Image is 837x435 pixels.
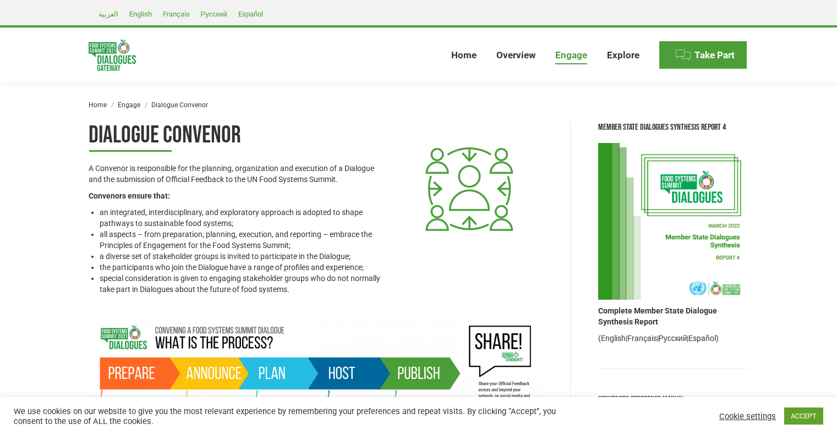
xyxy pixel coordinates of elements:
a: Español [688,334,716,343]
div: Page 16 [89,163,389,295]
div: Member State Dialogues Synthesis Report 4 [598,120,749,135]
span: Engage [555,49,587,61]
li: the participants who join the Dialogue have a range of profiles and experience; [100,262,389,273]
li: a diverse set of stakeholder groups is invited to participate in the Dialogue; [100,251,389,262]
a: Cookie settings [719,411,776,421]
a: Français [627,334,657,343]
a: Engage [118,101,140,109]
div: Page 16 [89,120,389,295]
span: Explore [607,49,639,61]
li: all aspects – from preparation, planning, execution, and reporting – embrace the Principles of En... [100,229,389,251]
span: Русский [201,10,227,18]
a: Русский [195,7,233,20]
div: We use cookies on our website to give you the most relevant experience by remembering your prefer... [14,406,581,426]
a: Home [89,101,107,109]
a: Русский [659,334,687,343]
span: English [129,10,152,18]
span: Home [451,49,477,61]
a: ACCEPT [784,408,823,425]
div: Convenors Reference Manual [598,393,749,407]
div: Page 16 [89,190,389,295]
span: Español [238,10,263,18]
span: Take Part [694,49,735,61]
a: Français [157,7,195,20]
span: العربية [99,10,118,18]
a: العربية [93,7,124,20]
strong: Convenors ensure that: [89,191,170,200]
a: English [124,7,157,20]
h1: Dialogue Convenor [89,120,389,152]
img: Menu icon [675,47,691,63]
li: special consideration is given to engaging stakeholder groups who do not normally take part in Di... [100,273,389,295]
span: Français [163,10,190,18]
a: English [601,334,626,343]
p: A Convenor is responsible for the planning, organization and execution of a Dialogue and the subm... [89,163,389,185]
p: ( | | | ) [598,333,749,344]
span: Overview [496,49,535,61]
strong: Complete Member State Dialogue Synthesis Report [598,306,717,326]
img: Food Systems Summit Dialogues [89,40,136,71]
li: an integrated, interdisciplinary, and exploratory approach is adopted to shape pathways to sustai... [100,207,389,229]
a: Español [233,7,269,20]
span: Dialogue Convenor [151,101,208,109]
div: Page 15 [89,120,389,295]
